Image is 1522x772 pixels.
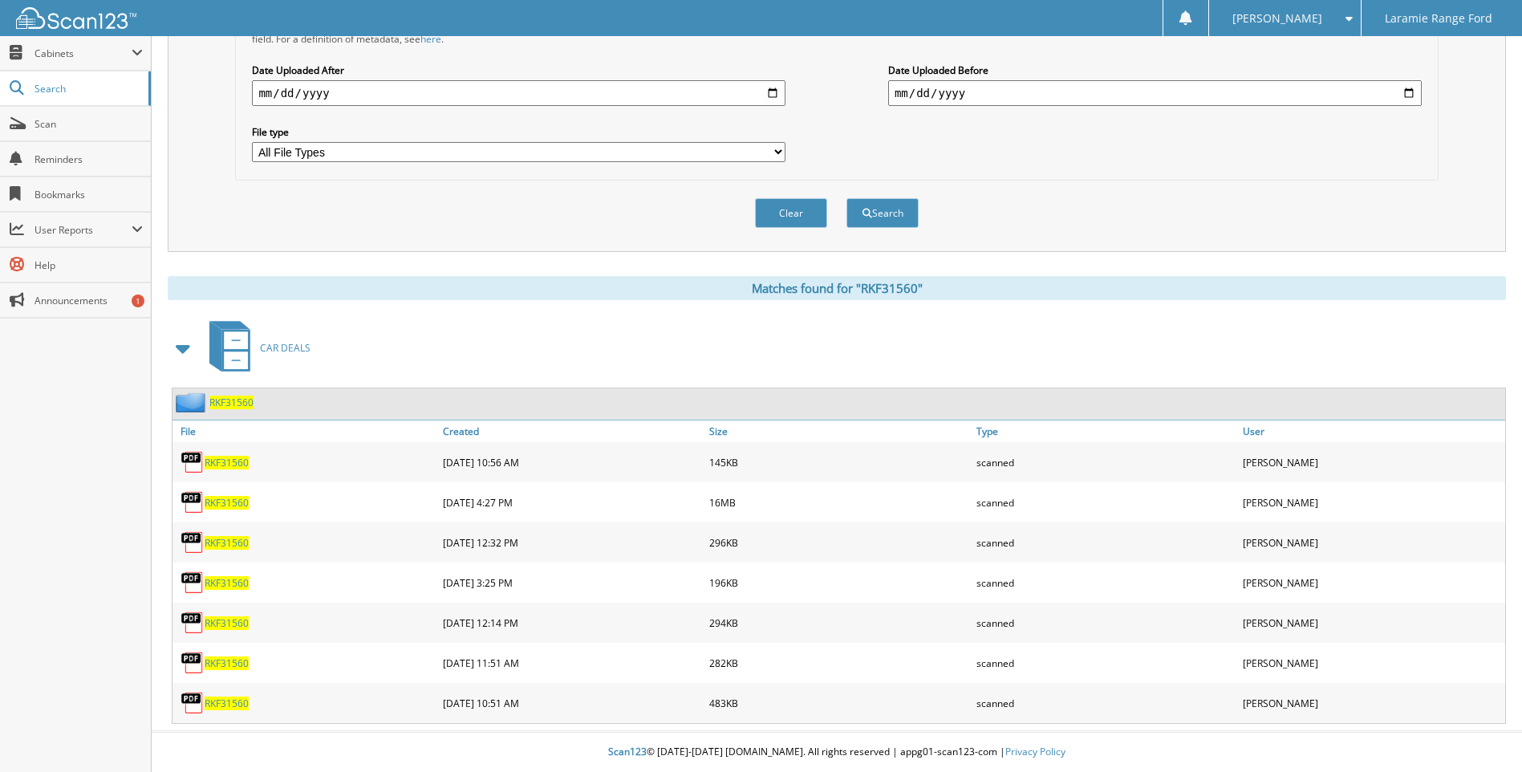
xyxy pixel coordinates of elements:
[181,450,205,474] img: PDF.png
[705,647,972,679] div: 282KB
[181,530,205,555] img: PDF.png
[34,152,143,166] span: Reminders
[755,198,827,228] button: Clear
[972,421,1239,442] a: Type
[181,691,205,715] img: PDF.png
[181,571,205,595] img: PDF.png
[176,392,209,412] img: folder2.png
[439,446,705,478] div: [DATE] 10:56 AM
[252,63,785,77] label: Date Uploaded After
[972,607,1239,639] div: scanned
[439,486,705,518] div: [DATE] 4:27 PM
[1239,421,1505,442] a: User
[705,486,972,518] div: 16MB
[705,421,972,442] a: Size
[1239,567,1505,599] div: [PERSON_NAME]
[439,687,705,719] div: [DATE] 10:51 AM
[972,446,1239,478] div: scanned
[846,198,919,228] button: Search
[132,295,144,307] div: 1
[34,258,143,272] span: Help
[705,446,972,478] div: 145KB
[608,745,647,758] span: Scan123
[205,656,249,670] a: RKF31560
[888,80,1422,106] input: end
[200,316,310,380] a: CAR DEALS
[705,687,972,719] div: 483KB
[1232,14,1322,23] span: [PERSON_NAME]
[888,63,1422,77] label: Date Uploaded Before
[1239,687,1505,719] div: [PERSON_NAME]
[705,567,972,599] div: 196KB
[972,567,1239,599] div: scanned
[34,82,140,95] span: Search
[1239,486,1505,518] div: [PERSON_NAME]
[1385,14,1492,23] span: Laramie Range Ford
[205,576,249,590] a: RKF31560
[181,611,205,635] img: PDF.png
[34,223,132,237] span: User Reports
[252,80,785,106] input: start
[260,341,310,355] span: CAR DEALS
[205,496,249,510] a: RKF31560
[420,32,441,46] a: here
[34,47,132,60] span: Cabinets
[34,117,143,131] span: Scan
[205,616,249,630] a: RKF31560
[972,486,1239,518] div: scanned
[439,526,705,559] div: [DATE] 12:32 PM
[205,456,249,469] a: RKF31560
[181,490,205,514] img: PDF.png
[209,396,254,409] a: RKF31560
[205,697,249,710] a: RKF31560
[972,687,1239,719] div: scanned
[34,294,143,307] span: Announcements
[972,647,1239,679] div: scanned
[172,421,439,442] a: File
[1239,526,1505,559] div: [PERSON_NAME]
[705,607,972,639] div: 294KB
[252,125,785,139] label: File type
[34,188,143,201] span: Bookmarks
[1239,607,1505,639] div: [PERSON_NAME]
[439,421,705,442] a: Created
[439,607,705,639] div: [DATE] 12:14 PM
[439,647,705,679] div: [DATE] 11:51 AM
[705,526,972,559] div: 296KB
[168,276,1506,300] div: Matches found for "RKF31560"
[16,7,136,29] img: scan123-logo-white.svg
[205,536,249,550] a: RKF31560
[972,526,1239,559] div: scanned
[1239,647,1505,679] div: [PERSON_NAME]
[439,567,705,599] div: [DATE] 3:25 PM
[1005,745,1065,758] a: Privacy Policy
[181,651,205,675] img: PDF.png
[152,733,1522,772] div: © [DATE]-[DATE] [DOMAIN_NAME]. All rights reserved | appg01-scan123-com |
[1239,446,1505,478] div: [PERSON_NAME]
